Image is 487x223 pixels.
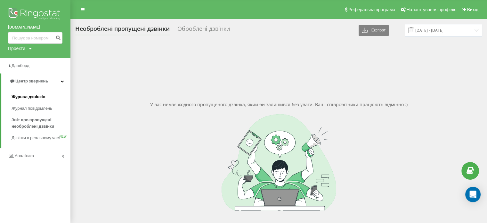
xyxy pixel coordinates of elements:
[12,114,70,132] a: Звіт про пропущені необроблені дзвінки
[12,103,70,114] a: Журнал повідомлень
[8,6,62,22] img: Ringostat logo
[465,187,481,202] div: Open Intercom Messenger
[12,135,60,141] span: Дзвінки в реальному часі
[359,25,389,36] button: Експорт
[8,32,62,44] input: Пошук за номером
[12,132,70,144] a: Дзвінки в реальному часіNEW
[467,7,478,12] span: Вихід
[12,105,52,112] span: Журнал повідомлень
[8,45,25,52] div: Проекти
[75,25,170,35] div: Необроблені пропущені дзвінки
[12,63,29,68] span: Дашборд
[12,91,70,103] a: Журнал дзвінків
[1,73,70,89] a: Центр звернень
[15,153,34,158] span: Аналiтика
[12,117,67,130] span: Звіт про пропущені необроблені дзвінки
[406,7,456,12] span: Налаштування профілю
[177,25,230,35] div: Оброблені дзвінки
[348,7,395,12] span: Реферальна програма
[15,79,48,83] span: Центр звернень
[12,94,45,100] span: Журнал дзвінків
[8,24,62,30] a: [DOMAIN_NAME]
